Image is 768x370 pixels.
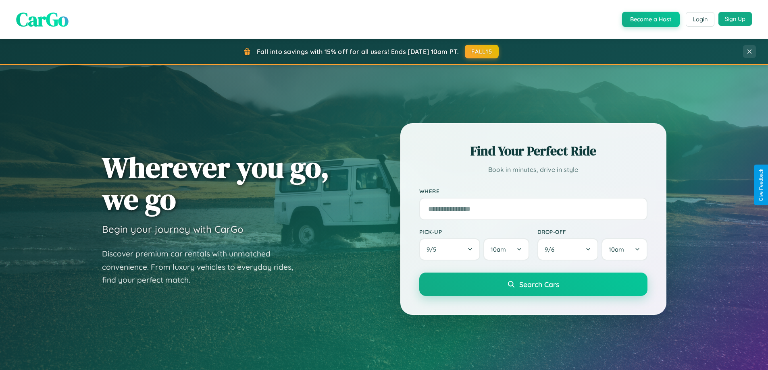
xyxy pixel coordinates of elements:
p: Book in minutes, drive in style [419,164,647,176]
button: Search Cars [419,273,647,296]
span: 10am [609,246,624,253]
span: 9 / 6 [545,246,558,253]
h3: Begin your journey with CarGo [102,223,244,235]
label: Drop-off [537,228,647,235]
label: Pick-up [419,228,529,235]
label: Where [419,188,647,194]
p: Discover premium car rentals with unmatched convenience. From luxury vehicles to everyday rides, ... [102,247,304,287]
span: 9 / 5 [427,246,440,253]
button: FALL15 [465,45,499,58]
button: Become a Host [622,12,680,27]
button: 9/6 [537,238,599,260]
h1: Wherever you go, we go [102,151,329,215]
span: Search Cars [519,280,559,289]
button: Sign Up [718,12,752,26]
button: 9/5 [419,238,481,260]
h2: Find Your Perfect Ride [419,142,647,160]
span: 10am [491,246,506,253]
button: 10am [601,238,647,260]
span: CarGo [16,6,69,33]
button: Login [686,12,714,27]
div: Give Feedback [758,169,764,201]
button: 10am [483,238,529,260]
span: Fall into savings with 15% off for all users! Ends [DATE] 10am PT. [257,48,459,56]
